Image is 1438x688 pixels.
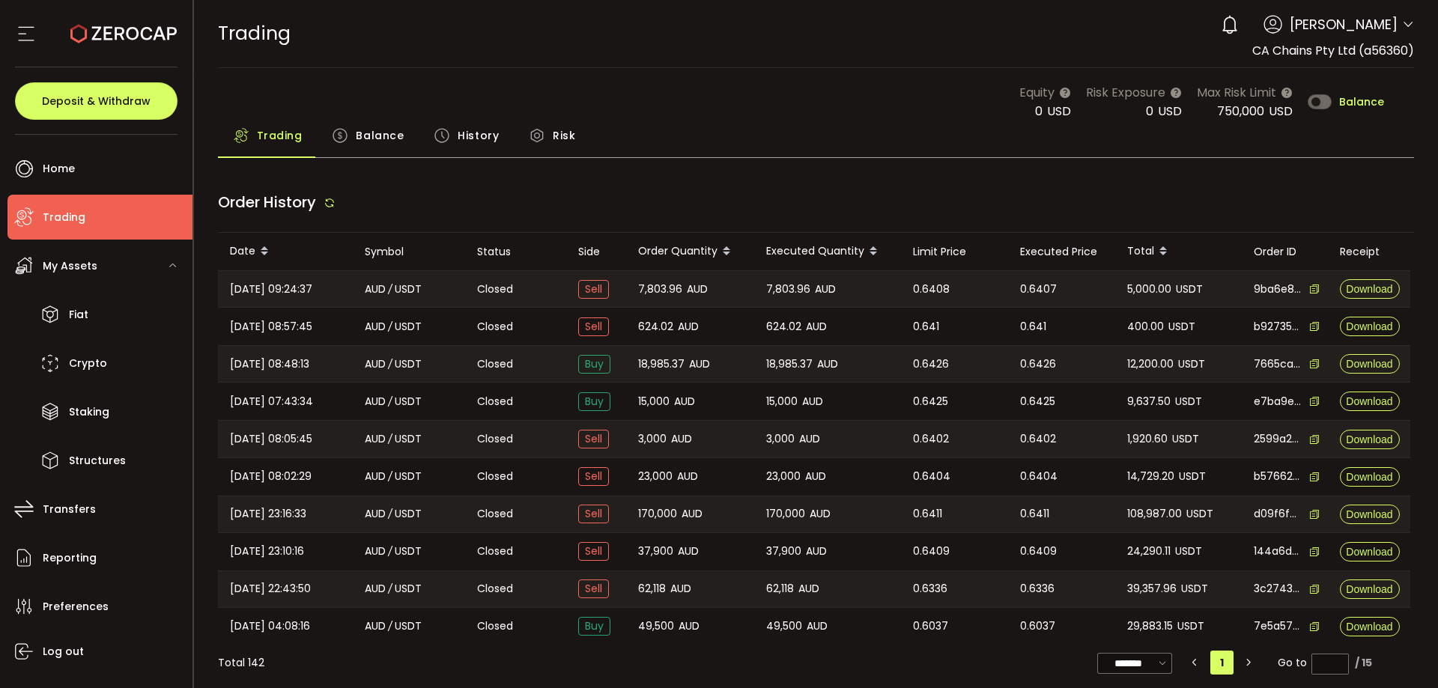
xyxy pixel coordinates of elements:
span: AUD [807,618,828,635]
span: 15,000 [638,393,670,410]
button: Download [1340,392,1400,411]
span: Download [1346,396,1392,407]
div: Executed Quantity [754,239,901,264]
span: Sell [578,579,609,598]
span: 9,637.50 [1127,393,1171,410]
button: Download [1340,505,1400,524]
span: 3,000 [638,430,667,448]
span: Log out [43,641,84,663]
em: / [388,543,392,560]
span: 0.641 [913,318,939,335]
span: Closed [477,281,513,297]
em: / [388,430,392,448]
span: Download [1346,584,1392,594]
span: Equity [1019,83,1055,102]
span: 0 [1035,103,1043,120]
span: Deposit & Withdraw [42,96,151,106]
span: History [458,121,499,150]
span: 18,985.37 [638,356,685,373]
span: AUD [365,281,386,298]
span: Download [1346,434,1392,445]
span: Closed [477,356,513,372]
div: Date [218,239,353,264]
span: Balance [356,121,404,150]
span: 49,500 [766,618,802,635]
span: Download [1346,547,1392,557]
span: Closed [477,618,513,634]
span: Closed [477,506,513,522]
span: 12,200.00 [1127,356,1174,373]
span: 0.6408 [913,281,950,298]
span: Closed [477,431,513,447]
span: 3,000 [766,430,795,448]
span: 23,000 [766,468,801,485]
span: AUD [679,618,700,635]
span: b5766201-d92d-4d89-b14b-a914763fe8c4 [1254,469,1302,484]
span: Sell [578,430,609,448]
span: 23,000 [638,468,673,485]
span: d09f6fb3-8af7-4064-b7c5-8d9f3d3ecfc8 [1254,506,1302,522]
button: Download [1340,579,1400,599]
span: USDT [1176,281,1203,298]
span: USDT [1186,505,1213,523]
span: Crypto [69,353,107,374]
span: [DATE] 23:10:16 [230,543,304,560]
span: USDT [1177,618,1204,635]
span: 0.6336 [1020,580,1055,597]
span: 0.6037 [913,618,948,635]
span: Balance [1339,97,1384,107]
span: e7ba9ec1-e47a-4a7e-b5f7-1174bd070550 [1254,394,1302,410]
span: Download [1346,321,1392,332]
span: AUD [365,468,386,485]
em: / [388,393,392,410]
span: USD [1269,103,1293,120]
span: Fiat [69,304,88,326]
span: AUD [678,318,699,335]
span: Sell [578,505,609,523]
span: Sell [578,317,609,336]
span: 0.6404 [1020,468,1058,485]
span: Go to [1278,652,1349,673]
span: AUD [365,430,386,448]
span: Max Risk Limit [1197,83,1276,102]
button: Download [1340,279,1400,299]
span: 15,000 [766,393,798,410]
span: AUD [689,356,710,373]
em: / [388,618,392,635]
span: AUD [678,543,699,560]
span: AUD [365,543,386,560]
span: USDT [395,618,422,635]
span: [DATE] 04:08:16 [230,618,310,635]
div: Limit Price [901,243,1008,261]
span: 7665ca89-7554-493f-af95-32222863dfaa [1254,356,1302,372]
span: b9273550-9ec8-42ab-b440-debceb6bf362 [1254,319,1302,335]
span: [DATE] 09:24:37 [230,281,312,298]
span: Sell [578,542,609,561]
span: USDT [395,543,422,560]
em: / [388,468,392,485]
span: Closed [477,319,513,335]
span: AUD [365,505,386,523]
span: 0.6411 [913,505,942,523]
span: Trading [257,121,303,150]
span: AUD [817,356,838,373]
span: Download [1346,359,1392,369]
em: / [388,505,392,523]
span: Sell [578,280,609,299]
span: 0.6426 [1020,356,1056,373]
span: AUD [677,468,698,485]
button: Deposit & Withdraw [15,82,178,120]
span: AUD [674,393,695,410]
span: Download [1346,621,1392,632]
span: AUD [798,580,819,597]
div: Executed Price [1008,243,1115,261]
span: 1,920.60 [1127,430,1168,448]
span: 0.6409 [913,543,950,560]
span: 170,000 [638,505,677,523]
button: Download [1340,467,1400,487]
span: USD [1158,103,1182,120]
em: / [388,281,392,298]
span: AUD [805,468,826,485]
span: 0.6425 [1020,393,1055,410]
em: / [388,580,392,597]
